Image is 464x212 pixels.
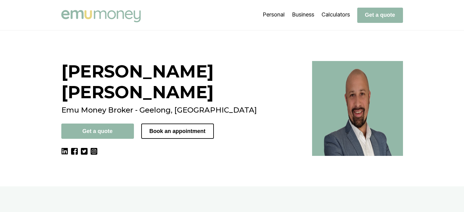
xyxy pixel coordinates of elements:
img: Emu Money logo [61,10,141,22]
button: Get a quote [61,124,134,139]
button: Book an appointment [141,124,214,139]
img: Best broker in Geelong, VIC - Brad Hearns [312,61,403,156]
img: Twitter [81,148,88,155]
button: Get a quote [357,8,403,23]
img: LinkedIn [61,148,68,155]
h2: Emu Money Broker - Geelong, [GEOGRAPHIC_DATA] [61,106,305,114]
h1: [PERSON_NAME] [PERSON_NAME] [61,61,305,102]
img: Facebook [71,148,78,155]
img: Instagram [91,148,97,155]
a: Get a quote [357,12,403,18]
